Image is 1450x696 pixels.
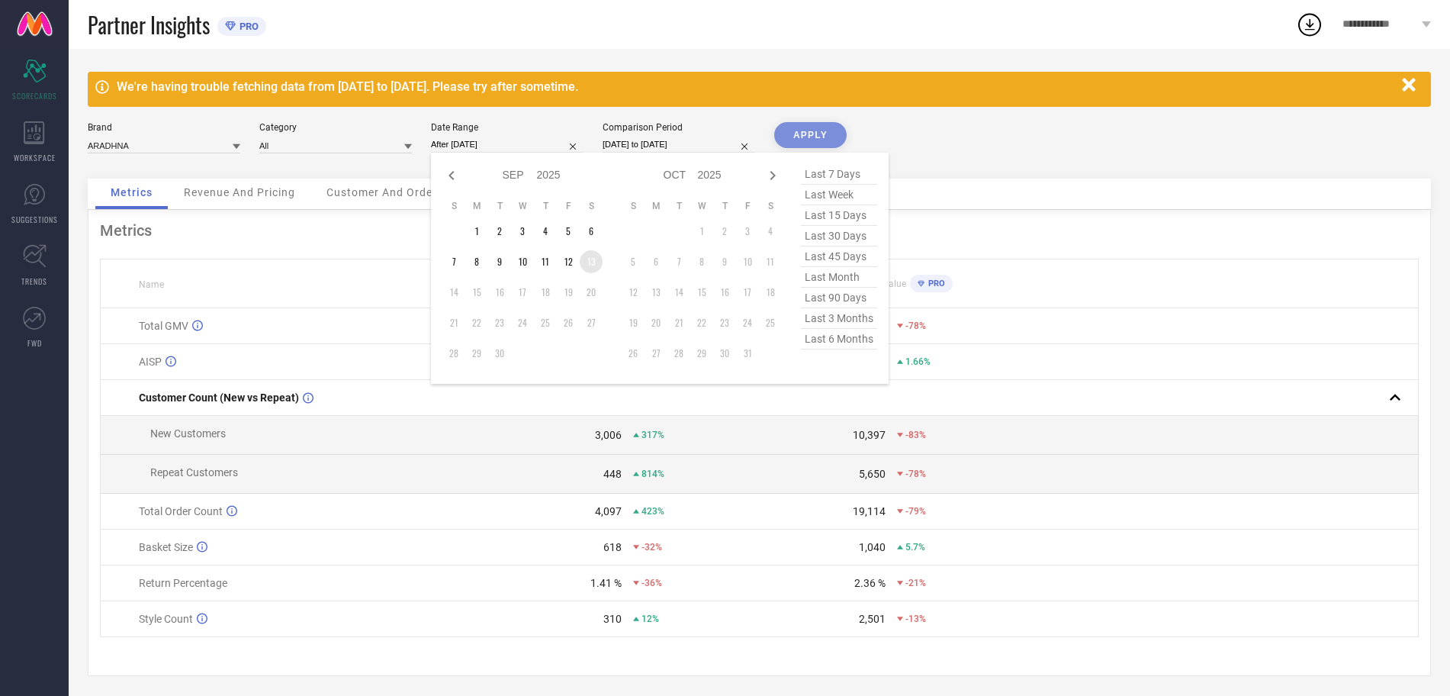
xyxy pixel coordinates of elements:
span: Partner Insights [88,9,210,40]
td: Tue Oct 07 2025 [667,250,690,273]
td: Fri Oct 10 2025 [736,250,759,273]
div: Category [259,122,412,133]
span: -78% [905,469,926,479]
td: Tue Sep 30 2025 [488,342,511,365]
div: 448 [603,468,622,480]
td: Sun Oct 12 2025 [622,281,645,304]
td: Mon Sep 29 2025 [465,342,488,365]
td: Wed Sep 10 2025 [511,250,534,273]
td: Fri Oct 03 2025 [736,220,759,243]
input: Select comparison period [603,137,755,153]
span: -83% [905,430,926,440]
td: Fri Sep 26 2025 [557,311,580,334]
td: Sat Sep 06 2025 [580,220,603,243]
span: Style Count [139,613,193,625]
td: Mon Oct 20 2025 [645,311,667,334]
th: Thursday [534,200,557,212]
span: last 90 days [801,288,877,308]
td: Thu Oct 02 2025 [713,220,736,243]
div: 4,097 [595,505,622,517]
div: 618 [603,541,622,553]
span: Metrics [111,186,153,198]
td: Thu Sep 25 2025 [534,311,557,334]
span: last month [801,267,877,288]
div: Next month [764,166,782,185]
td: Thu Oct 09 2025 [713,250,736,273]
td: Mon Oct 06 2025 [645,250,667,273]
td: Tue Sep 23 2025 [488,311,511,334]
td: Tue Oct 28 2025 [667,342,690,365]
span: 5.7% [905,542,925,553]
td: Fri Oct 31 2025 [736,342,759,365]
div: Brand [88,122,240,133]
th: Tuesday [488,200,511,212]
th: Saturday [759,200,782,212]
td: Sun Sep 21 2025 [442,311,465,334]
td: Mon Sep 01 2025 [465,220,488,243]
span: FWD [27,337,42,349]
div: Open download list [1296,11,1323,38]
span: SCORECARDS [12,90,57,101]
div: 1.41 % [590,577,622,589]
td: Wed Sep 17 2025 [511,281,534,304]
span: TRENDS [21,275,47,287]
span: 814% [641,469,664,479]
td: Fri Oct 17 2025 [736,281,759,304]
span: -79% [905,506,926,517]
span: 317% [641,430,664,440]
th: Wednesday [690,200,713,212]
div: 310 [603,613,622,625]
td: Thu Sep 11 2025 [534,250,557,273]
span: Customer Count (New vs Repeat) [139,391,299,404]
span: -32% [641,542,662,553]
span: last 7 days [801,164,877,185]
th: Monday [465,200,488,212]
td: Thu Sep 18 2025 [534,281,557,304]
td: Sun Oct 05 2025 [622,250,645,273]
span: 12% [641,614,659,624]
span: last 15 days [801,205,877,226]
td: Sun Sep 07 2025 [442,250,465,273]
span: PRO [924,279,945,288]
span: Repeat Customers [150,466,238,478]
td: Sat Oct 18 2025 [759,281,782,304]
div: 10,397 [853,429,886,441]
td: Wed Oct 29 2025 [690,342,713,365]
span: Return Percentage [139,577,227,589]
td: Sat Oct 04 2025 [759,220,782,243]
th: Thursday [713,200,736,212]
span: -21% [905,578,926,588]
td: Sun Oct 19 2025 [622,311,645,334]
span: last 6 months [801,329,877,350]
span: New Customers [150,427,226,440]
span: last 45 days [801,246,877,267]
span: Basket Size [139,541,193,553]
td: Sun Oct 26 2025 [622,342,645,365]
td: Fri Sep 05 2025 [557,220,580,243]
span: last 3 months [801,308,877,329]
th: Friday [557,200,580,212]
div: 1,040 [859,541,886,553]
td: Wed Sep 03 2025 [511,220,534,243]
th: Friday [736,200,759,212]
td: Wed Oct 22 2025 [690,311,713,334]
td: Mon Oct 13 2025 [645,281,667,304]
td: Wed Oct 15 2025 [690,281,713,304]
div: Previous month [442,166,461,185]
td: Wed Sep 24 2025 [511,311,534,334]
span: Name [139,279,164,290]
span: last 30 days [801,226,877,246]
th: Sunday [622,200,645,212]
td: Sun Sep 28 2025 [442,342,465,365]
td: Thu Oct 23 2025 [713,311,736,334]
td: Fri Sep 19 2025 [557,281,580,304]
td: Tue Sep 16 2025 [488,281,511,304]
span: -13% [905,614,926,624]
td: Tue Sep 09 2025 [488,250,511,273]
th: Tuesday [667,200,690,212]
td: Mon Oct 27 2025 [645,342,667,365]
span: SUGGESTIONS [11,214,58,225]
td: Sat Sep 27 2025 [580,311,603,334]
input: Select date range [431,137,584,153]
span: WORKSPACE [14,152,56,163]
